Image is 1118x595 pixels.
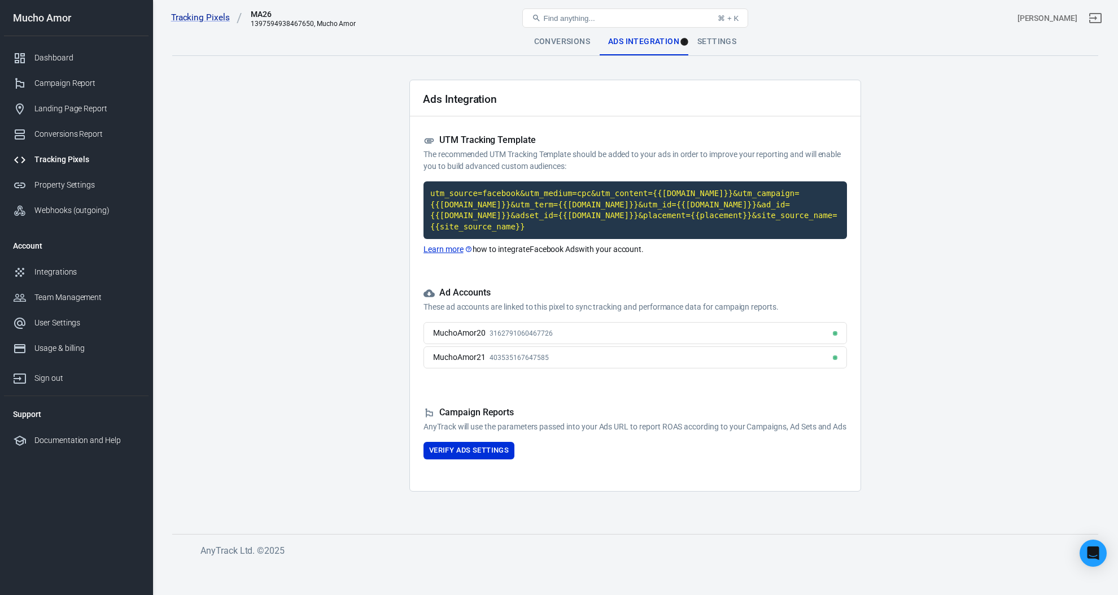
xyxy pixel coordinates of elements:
[171,12,242,24] a: Tracking Pixels
[599,28,688,55] div: Ads Integration
[4,45,149,71] a: Dashboard
[34,292,139,303] div: Team Management
[4,71,149,96] a: Campaign Report
[34,77,139,89] div: Campaign Report
[4,121,149,147] a: Conversions Report
[423,244,473,255] a: Learn more
[34,435,139,446] div: Documentation and Help
[34,205,139,216] div: Webhooks (outgoing)
[200,544,1047,558] h6: AnyTrack Ltd. © 2025
[4,147,149,172] a: Tracking Pixels
[251,8,356,20] div: MA26
[490,329,552,337] span: 3162791060467726
[34,372,139,384] div: Sign out
[4,310,149,336] a: User Settings
[1017,12,1077,24] div: Account id: yzmGGMyF
[718,14,739,23] div: ⌘ + K
[4,401,149,428] li: Support
[34,342,139,354] div: Usage & billing
[4,336,149,361] a: Usage & billing
[522,8,748,28] button: Find anything...⌘ + K
[423,149,847,172] p: The recommended UTM Tracking Template should be added to your ads in order to improve your report...
[679,37,689,47] div: Tooltip anchor
[423,287,847,299] h5: Ad Accounts
[34,52,139,64] div: Dashboard
[251,20,356,28] div: 1397594938467650, Mucho Amor
[34,266,139,278] div: Integrations
[433,327,485,339] div: MuchoAmor20
[423,93,497,105] h2: Ads Integration
[433,351,485,363] div: MuchoAmor21
[34,128,139,140] div: Conversions Report
[1082,5,1109,32] a: Sign out
[423,181,847,239] code: Click to copy
[34,179,139,191] div: Property Settings
[1080,540,1107,567] div: Open Intercom Messenger
[4,198,149,223] a: Webhooks (outgoing)
[525,28,599,55] div: Conversions
[423,134,847,146] h5: UTM Tracking Template
[423,407,847,419] h5: Campaign Reports
[490,354,548,362] span: 403535167647585
[688,28,745,55] div: Settings
[423,421,847,433] p: AnyTrack will use the parameters passed into your Ads URL to report ROAS according to your Campai...
[4,13,149,23] div: Mucho Amor
[4,232,149,259] li: Account
[4,361,149,391] a: Sign out
[4,259,149,285] a: Integrations
[423,301,847,313] p: These ad accounts are linked to this pixel to sync tracking and performance data for campaign rep...
[34,103,139,115] div: Landing Page Report
[543,14,595,23] span: Find anything...
[423,442,514,459] button: Verify Ads Settings
[34,154,139,166] div: Tracking Pixels
[34,317,139,329] div: User Settings
[4,172,149,198] a: Property Settings
[4,96,149,121] a: Landing Page Report
[4,285,149,310] a: Team Management
[423,244,847,255] p: how to integrate Facebook Ads with your account.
